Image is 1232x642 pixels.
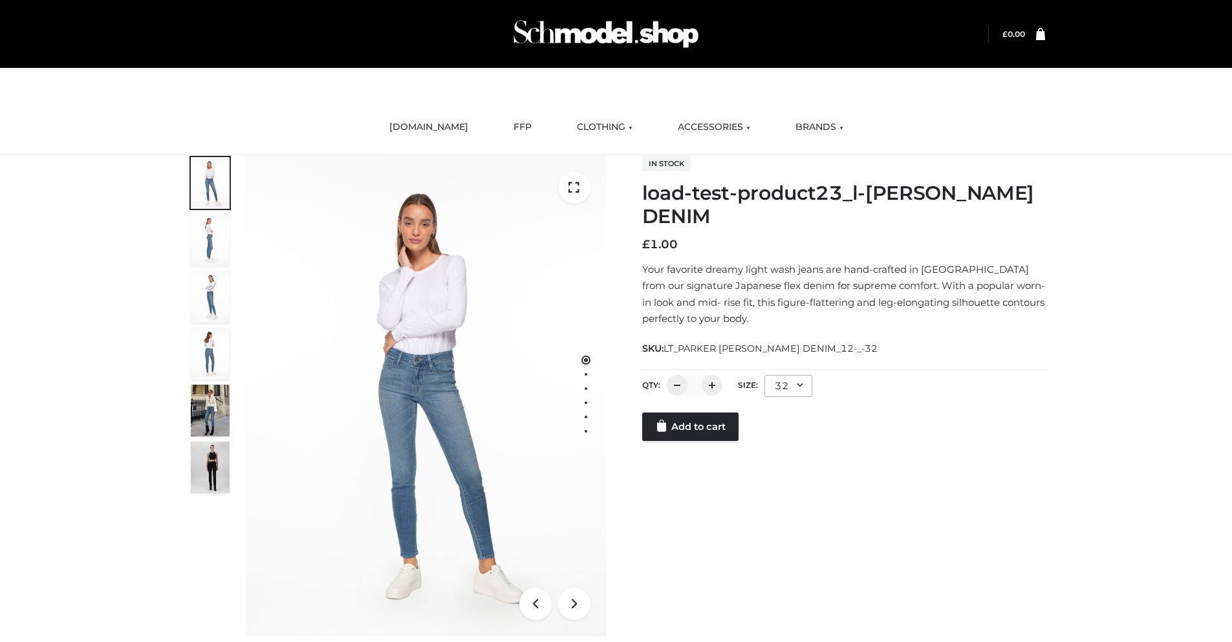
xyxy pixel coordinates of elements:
[642,237,678,251] bdi: 1.00
[642,412,739,441] a: Add to cart
[642,182,1045,228] h1: load-test-product23_l-[PERSON_NAME] DENIM
[191,385,230,436] img: Bowery-Skinny_Cove-1.jpg
[664,343,878,354] span: LT_PARKER [PERSON_NAME] DENIM_12-_-32
[642,237,650,251] span: £
[191,214,230,266] img: 2001KLX-Ava-skinny-cove-4-scaled_4636a833-082b-4702-abec-fd5bf279c4fc.jpg
[380,113,478,142] a: [DOMAIN_NAME]
[738,380,758,390] label: Size:
[668,113,760,142] a: ACCESSORIES
[1002,29,1025,39] a: £0.00
[642,156,691,171] span: In stock
[191,328,230,380] img: 2001KLX-Ava-skinny-cove-2-scaled_32c0e67e-5e94-449c-a916-4c02a8c03427.jpg
[191,157,230,209] img: 2001KLX-Ava-skinny-cove-1-scaled_9b141654-9513-48e5-b76c-3dc7db129200.jpg
[642,380,660,390] label: QTY:
[246,155,607,636] img: 2001KLX-Ava-skinny-cove-1-scaled_9b141654-9513-48e5-b76c-3dc7db129200
[504,113,541,142] a: FFP
[786,113,853,142] a: BRANDS
[191,442,230,493] img: 49df5f96394c49d8b5cbdcda3511328a.HD-1080p-2.5Mbps-49301101_thumbnail.jpg
[1002,29,1008,39] span: £
[567,113,642,142] a: CLOTHING
[509,8,703,59] img: Schmodel Admin 964
[191,271,230,323] img: 2001KLX-Ava-skinny-cove-3-scaled_eb6bf915-b6b9-448f-8c6c-8cabb27fd4b2.jpg
[1002,29,1025,39] bdi: 0.00
[642,341,879,356] span: SKU:
[764,375,812,397] div: 32
[642,261,1045,327] p: Your favorite dreamy light wash jeans are hand-crafted in [GEOGRAPHIC_DATA] from our signature Ja...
